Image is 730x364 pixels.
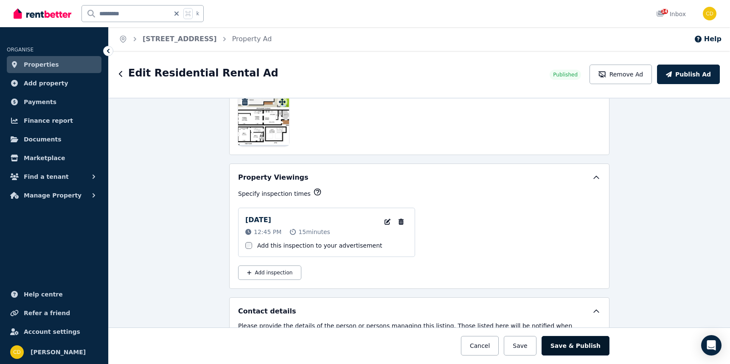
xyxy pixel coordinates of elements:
span: Find a tenant [24,172,69,182]
h5: Property Viewings [238,172,309,183]
a: Properties [7,56,101,73]
button: Remove Ad [590,65,652,84]
button: Save & Publish [542,336,609,356]
img: Chris Dimitropoulos [703,7,716,20]
span: Published [553,71,578,78]
div: Inbox [656,10,686,18]
nav: Breadcrumb [109,27,282,51]
span: Add property [24,78,68,88]
a: [STREET_ADDRESS] [143,35,217,43]
label: Add this inspection to your advertisement [257,241,382,250]
a: Marketplace [7,150,101,166]
span: [PERSON_NAME] [31,347,86,357]
span: Documents [24,134,62,144]
span: 15 minutes [298,228,330,236]
img: Chris Dimitropoulos [10,345,24,359]
span: Account settings [24,327,80,337]
h5: Contact details [238,306,296,316]
span: ORGANISE [7,47,34,53]
p: Please provide the details of the person or persons managing this listing. Those listed here will... [238,322,601,347]
a: Payments [7,93,101,110]
span: Properties [24,59,59,70]
button: Find a tenant [7,168,101,185]
span: Finance report [24,116,73,126]
span: Help centre [24,289,63,299]
img: RentBetter [14,7,71,20]
p: [DATE] [245,215,271,225]
h1: Edit Residential Rental Ad [128,66,278,80]
a: Account settings [7,323,101,340]
a: Documents [7,131,101,148]
a: Help centre [7,286,101,303]
span: 12:45 PM [254,228,281,236]
span: Manage Property [24,190,81,200]
a: Refer a friend [7,305,101,322]
span: Payments [24,97,56,107]
button: Save [504,336,536,356]
a: Finance report [7,112,101,129]
button: Manage Property [7,187,101,204]
span: 14 [661,9,668,14]
span: k [196,10,199,17]
button: Publish Ad [657,65,720,84]
div: Open Intercom Messenger [701,335,722,356]
button: Cancel [461,336,499,356]
a: Property Ad [232,35,272,43]
span: Marketplace [24,153,65,163]
a: Add property [7,75,101,92]
button: Add inspection [238,265,301,280]
p: Specify inspection times [238,189,311,198]
span: Refer a friend [24,308,70,318]
button: Help [694,34,722,44]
